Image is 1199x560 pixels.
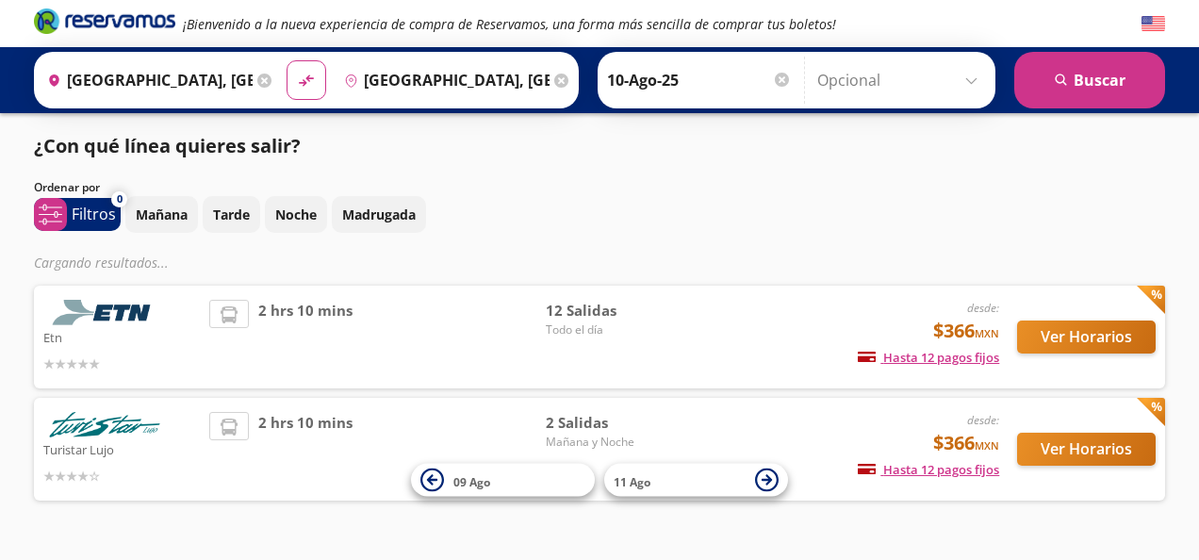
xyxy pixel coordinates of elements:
em: desde: [967,300,999,316]
small: MXN [975,438,999,453]
button: 11 Ago [604,464,788,497]
button: English [1142,12,1165,36]
p: Madrugada [342,205,416,224]
p: ¿Con qué línea quieres salir? [34,132,301,160]
button: Madrugada [332,196,426,233]
span: $366 [933,429,999,457]
p: Tarde [213,205,250,224]
button: Tarde [203,196,260,233]
button: 0Filtros [34,198,121,231]
input: Opcional [817,57,986,104]
span: $366 [933,317,999,345]
p: Noche [275,205,317,224]
span: 0 [117,191,123,207]
a: Brand Logo [34,7,175,41]
input: Buscar Destino [337,57,550,104]
button: Buscar [1014,52,1165,108]
p: Turistar Lujo [43,437,200,460]
span: Hasta 12 pagos fijos [858,349,999,366]
span: Hasta 12 pagos fijos [858,461,999,478]
button: Ver Horarios [1017,433,1156,466]
p: Filtros [72,203,116,225]
input: Elegir Fecha [607,57,792,104]
em: ¡Bienvenido a la nueva experiencia de compra de Reservamos, una forma más sencilla de comprar tus... [183,15,836,33]
span: 2 hrs 10 mins [258,300,353,374]
input: Buscar Origen [40,57,253,104]
span: 2 hrs 10 mins [258,412,353,486]
button: Ver Horarios [1017,321,1156,354]
button: 09 Ago [411,464,595,497]
em: desde: [967,412,999,428]
button: Mañana [125,196,198,233]
p: Ordenar por [34,179,100,196]
em: Cargando resultados ... [34,254,169,272]
span: Mañana y Noche [546,434,678,451]
small: MXN [975,326,999,340]
p: Etn [43,325,200,348]
span: Todo el día [546,321,678,338]
img: Etn [43,300,166,325]
i: Brand Logo [34,7,175,35]
span: 11 Ago [614,473,650,489]
span: 09 Ago [453,473,490,489]
span: 12 Salidas [546,300,678,321]
p: Mañana [136,205,188,224]
img: Turistar Lujo [43,412,166,437]
span: 2 Salidas [546,412,678,434]
button: Noche [265,196,327,233]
